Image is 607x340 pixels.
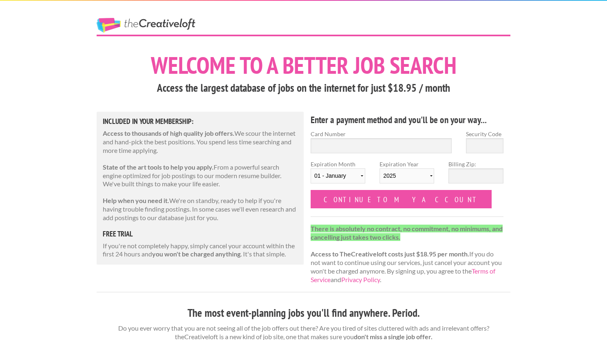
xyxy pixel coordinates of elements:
p: We're on standby, ready to help if you're having trouble finding postings. In some cases we'll ev... [103,196,298,222]
strong: you won't be charged anything [152,250,241,258]
h5: Included in Your Membership: [103,118,298,125]
p: We scour the internet and hand-pick the best positions. You spend less time searching and more ti... [103,129,298,155]
label: Security Code [466,130,503,138]
label: Expiration Year [380,160,434,190]
strong: There is absolutely no contract, no commitment, no minimums, and cancelling just takes two clicks. [311,225,503,241]
strong: Help when you need it. [103,196,169,204]
label: Billing Zip: [448,160,503,168]
h5: free trial [103,230,298,238]
a: Terms of Service [311,267,495,283]
select: Expiration Month [311,168,365,183]
h4: Enter a payment method and you'll be on your way... [311,113,503,126]
p: If you're not completely happy, simply cancel your account within the first 24 hours and . It's t... [103,242,298,259]
strong: Access to thousands of high quality job offers. [103,129,234,137]
h3: The most event-planning jobs you'll find anywhere. Period. [97,305,510,321]
h3: Access the largest database of jobs on the internet for just $18.95 / month [97,80,510,96]
label: Expiration Month [311,160,365,190]
select: Expiration Year [380,168,434,183]
a: The Creative Loft [97,18,195,33]
input: Continue to my account [311,190,492,208]
strong: Access to TheCreativeloft costs just $18.95 per month. [311,250,469,258]
p: From a powerful search engine optimized for job postings to our modern resume builder. We've buil... [103,163,298,188]
h1: Welcome to a better job search [97,53,510,77]
p: If you do not want to continue using our services, just cancel your account you won't be charged ... [311,225,503,284]
label: Card Number [311,130,452,138]
a: Privacy Policy [341,276,380,283]
strong: State of the art tools to help you apply. [103,163,214,171]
